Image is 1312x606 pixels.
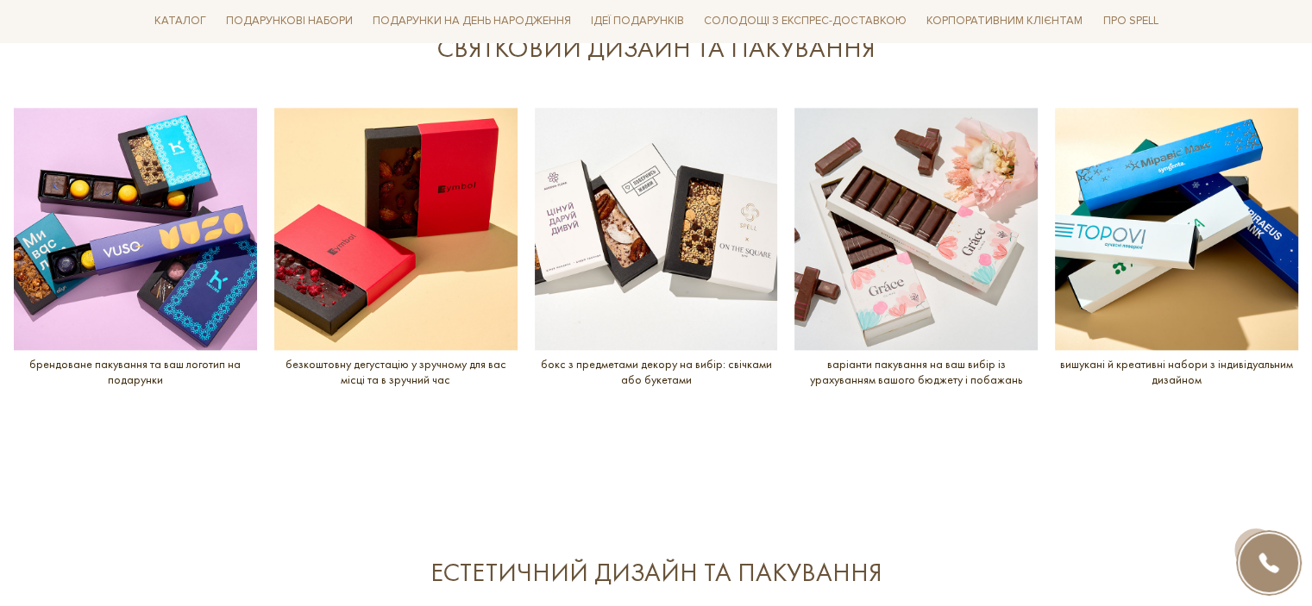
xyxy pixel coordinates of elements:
[1055,357,1298,387] p: вишукані й креативні набори з індивідуальним дизайном
[14,108,257,351] img: брендоване пакування та ваш логотип на подарунки
[219,9,360,35] span: Подарункові набори
[794,357,1038,387] p: варіанти пакування на ваш вибір із урахуванням вашого бюджету і побажань
[1055,108,1298,351] img: вишукані й креативні набори з індивідуальним дизайном
[794,108,1038,351] img: варіанти пакування на ваш вибір із урахуванням вашого бюджету і побажань
[260,556,1053,590] div: ЕСТЕТИЧНИЙ ДИЗАЙН ТА ПАКУВАННЯ
[366,9,578,35] span: Подарунки на День народження
[697,7,913,36] a: Солодощі з експрес-доставкою
[535,108,778,351] img: бокс з предметами декору на вибір: свічками або букетами
[274,108,518,351] img: безкоштовну дегустацію у зручному для вас місці та в зручний час
[920,7,1089,36] a: Корпоративним клієнтам
[148,9,213,35] span: Каталог
[274,357,518,387] p: безкоштовну дегустацію у зручному для вас місці та в зручний час
[14,357,257,387] p: брендоване пакування та ваш логотип на подарунки
[260,32,1053,66] div: СВЯТКОВИЙ ДИЗАЙН ТА ПАКУВАННЯ
[584,9,691,35] span: Ідеї подарунків
[535,357,778,387] p: бокс з предметами декору на вибір: свічками або букетами
[1095,9,1164,35] span: Про Spell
